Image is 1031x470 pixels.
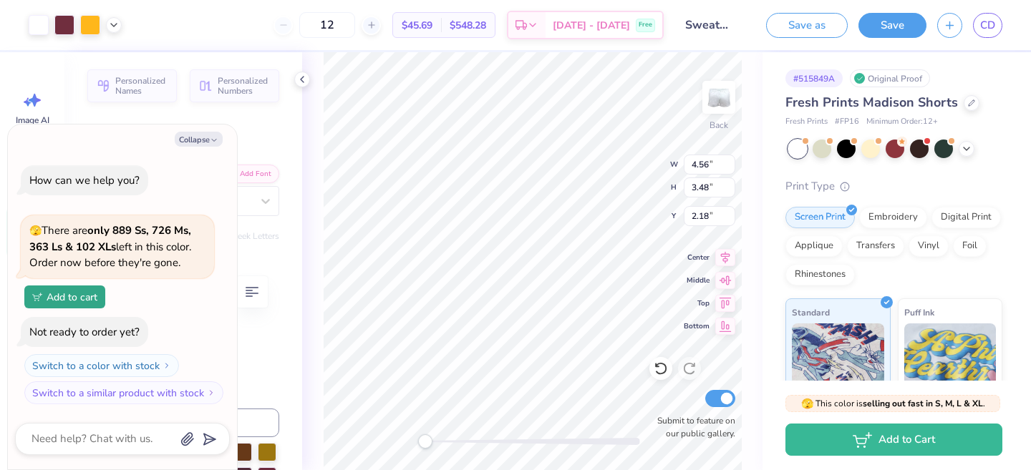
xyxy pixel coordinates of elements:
[24,354,179,377] button: Switch to a color with stock
[785,178,1002,195] div: Print Type
[705,83,733,112] img: Back
[87,69,177,102] button: Personalized Names
[863,398,983,409] strong: selling out fast in S, M, L & XL
[16,114,49,126] span: Image AI
[766,13,848,38] button: Save as
[785,424,1002,456] button: Add to Cart
[710,119,728,132] div: Back
[29,173,140,187] div: How can we help you?
[866,116,938,128] span: Minimum Order: 12 +
[859,207,927,228] div: Embroidery
[32,293,42,301] img: Add to cart
[785,235,843,257] div: Applique
[953,235,987,257] div: Foil
[163,361,171,370] img: Switch to a color with stock
[785,69,843,87] div: # 515849A
[980,17,995,34] span: CD
[792,305,830,320] span: Standard
[190,69,279,102] button: Personalized Numbers
[785,116,828,128] span: Fresh Prints
[904,305,934,320] span: Puff Ink
[835,116,859,128] span: # FP16
[29,223,191,270] span: There are left in this color. Order now before they're gone.
[684,320,710,332] span: Bottom
[299,12,355,38] input: – –
[29,223,191,254] strong: only 889 Ss, 726 Ms, 363 Ls & 102 XLs
[553,18,630,33] span: [DATE] - [DATE]
[24,285,105,308] button: Add to cart
[221,165,279,183] button: Add Font
[29,224,42,238] span: 🫣
[684,275,710,286] span: Middle
[649,414,735,440] label: Submit to feature on our public gallery.
[850,69,930,87] div: Original Proof
[801,397,813,411] span: 🫣
[785,207,855,228] div: Screen Print
[684,298,710,309] span: Top
[115,76,168,96] span: Personalized Names
[904,323,997,395] img: Puff Ink
[450,18,486,33] span: $548.28
[785,264,855,285] div: Rhinestones
[29,325,140,339] div: Not ready to order yet?
[909,235,949,257] div: Vinyl
[175,132,223,147] button: Collapse
[674,11,745,39] input: Untitled Design
[207,388,216,397] img: Switch to a similar product with stock
[24,381,223,404] button: Switch to a similar product with stock
[931,207,1001,228] div: Digital Print
[418,434,432,449] div: Accessibility label
[785,94,958,111] span: Fresh Prints Madison Shorts
[792,323,884,395] img: Standard
[218,76,271,96] span: Personalized Numbers
[801,397,985,410] span: This color is .
[639,20,652,30] span: Free
[973,13,1002,38] a: CD
[847,235,904,257] div: Transfers
[402,18,432,33] span: $45.69
[684,252,710,263] span: Center
[858,13,926,38] button: Save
